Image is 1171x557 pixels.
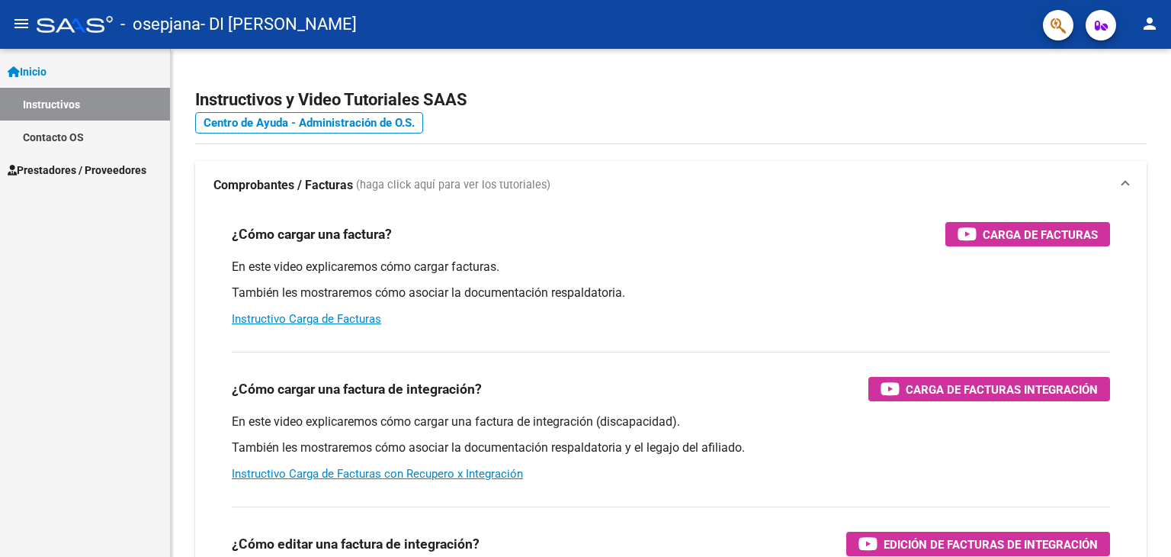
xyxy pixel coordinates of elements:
mat-expansion-panel-header: Comprobantes / Facturas (haga click aquí para ver los tutoriales) [195,161,1147,210]
p: También les mostraremos cómo asociar la documentación respaldatoria. [232,285,1110,301]
a: Centro de Ayuda - Administración de O.S. [195,112,423,134]
button: Carga de Facturas Integración [868,377,1110,401]
h3: ¿Cómo editar una factura de integración? [232,533,480,555]
a: Instructivo Carga de Facturas [232,312,381,326]
span: - osepjana [120,8,201,41]
h2: Instructivos y Video Tutoriales SAAS [195,85,1147,114]
button: Edición de Facturas de integración [846,532,1110,556]
h3: ¿Cómo cargar una factura de integración? [232,378,482,400]
a: Instructivo Carga de Facturas con Recupero x Integración [232,467,523,481]
mat-icon: person [1141,14,1159,33]
span: Inicio [8,63,47,80]
mat-icon: menu [12,14,30,33]
p: En este video explicaremos cómo cargar una factura de integración (discapacidad). [232,414,1110,430]
span: Carga de Facturas Integración [906,380,1098,399]
span: - DI [PERSON_NAME] [201,8,357,41]
h3: ¿Cómo cargar una factura? [232,224,392,245]
span: Edición de Facturas de integración [884,535,1098,554]
span: Prestadores / Proveedores [8,162,146,179]
span: (haga click aquí para ver los tutoriales) [356,177,550,194]
span: Carga de Facturas [983,225,1098,244]
strong: Comprobantes / Facturas [213,177,353,194]
iframe: Intercom live chat [1119,505,1156,542]
p: En este video explicaremos cómo cargar facturas. [232,259,1110,275]
p: También les mostraremos cómo asociar la documentación respaldatoria y el legajo del afiliado. [232,439,1110,456]
button: Carga de Facturas [945,222,1110,246]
